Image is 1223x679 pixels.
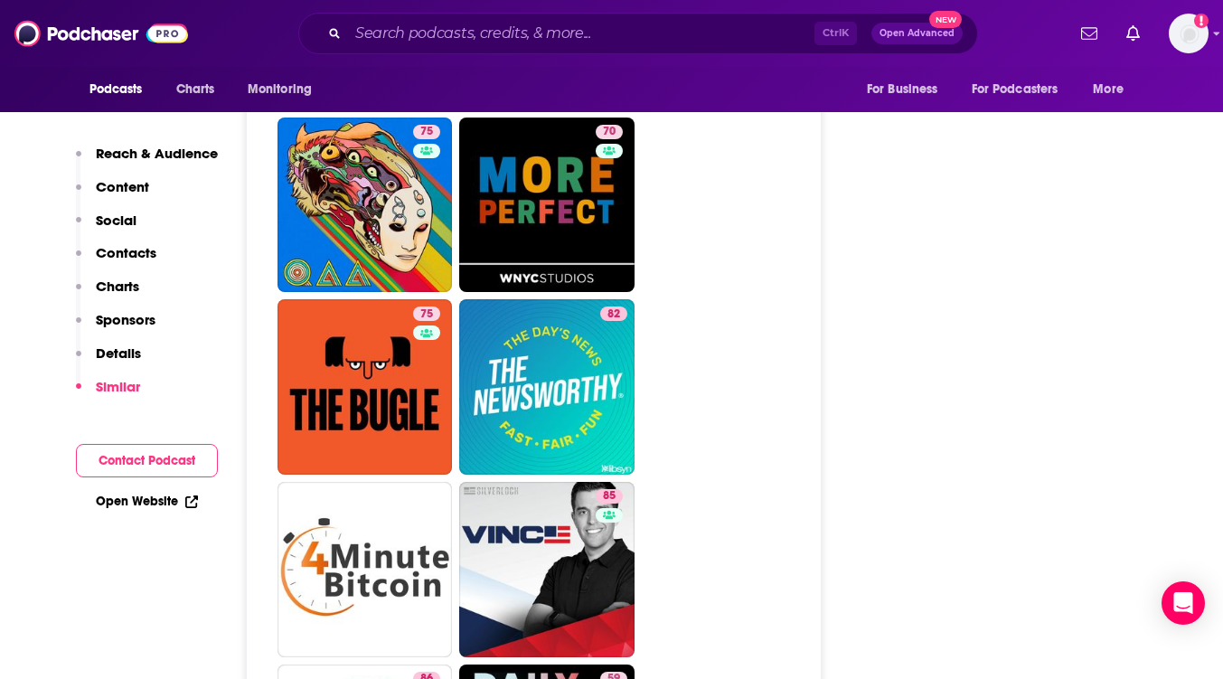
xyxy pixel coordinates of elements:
button: Contact Podcast [76,444,218,477]
span: 75 [420,306,433,324]
span: New [929,11,962,28]
img: Podchaser - Follow, Share and Rate Podcasts [14,16,188,51]
p: Sponsors [96,311,155,328]
span: For Business [867,77,938,102]
button: open menu [77,72,166,107]
a: Open Website [96,494,198,509]
button: open menu [960,72,1085,107]
a: 85 [459,482,635,657]
span: For Podcasters [972,77,1058,102]
a: 75 [278,299,453,475]
a: 75 [413,306,440,321]
span: 70 [603,123,616,141]
a: 82 [600,306,627,321]
input: Search podcasts, credits, & more... [348,19,814,48]
a: Show notifications dropdown [1119,18,1147,49]
svg: Add a profile image [1194,14,1209,28]
span: Ctrl K [814,22,857,45]
p: Contacts [96,244,156,261]
a: 85 [596,489,623,504]
p: Details [96,344,141,362]
button: Show profile menu [1169,14,1209,53]
div: Open Intercom Messenger [1162,581,1205,625]
span: More [1093,77,1124,102]
a: Charts [165,72,226,107]
button: Similar [76,378,140,411]
a: Show notifications dropdown [1074,18,1105,49]
button: Contacts [76,244,156,278]
a: 70 [459,118,635,293]
img: User Profile [1169,14,1209,53]
span: 85 [603,487,616,505]
span: Podcasts [89,77,143,102]
p: Charts [96,278,139,295]
button: Social [76,212,136,245]
span: Monitoring [248,77,312,102]
button: open menu [1080,72,1146,107]
button: Open AdvancedNew [871,23,963,44]
button: Details [76,344,141,378]
div: Search podcasts, credits, & more... [298,13,978,54]
button: Reach & Audience [76,145,218,178]
span: 75 [420,123,433,141]
span: Logged in as Andrea1206 [1169,14,1209,53]
a: 70 [596,125,623,139]
a: 75 [413,125,440,139]
p: Similar [96,378,140,395]
p: Reach & Audience [96,145,218,162]
p: Social [96,212,136,229]
span: Open Advanced [880,29,955,38]
a: 75 [278,118,453,293]
span: 82 [607,306,620,324]
a: 82 [459,299,635,475]
button: open menu [854,72,961,107]
p: Content [96,178,149,195]
span: Charts [176,77,215,102]
button: Charts [76,278,139,311]
button: Sponsors [76,311,155,344]
button: open menu [235,72,335,107]
button: Content [76,178,149,212]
